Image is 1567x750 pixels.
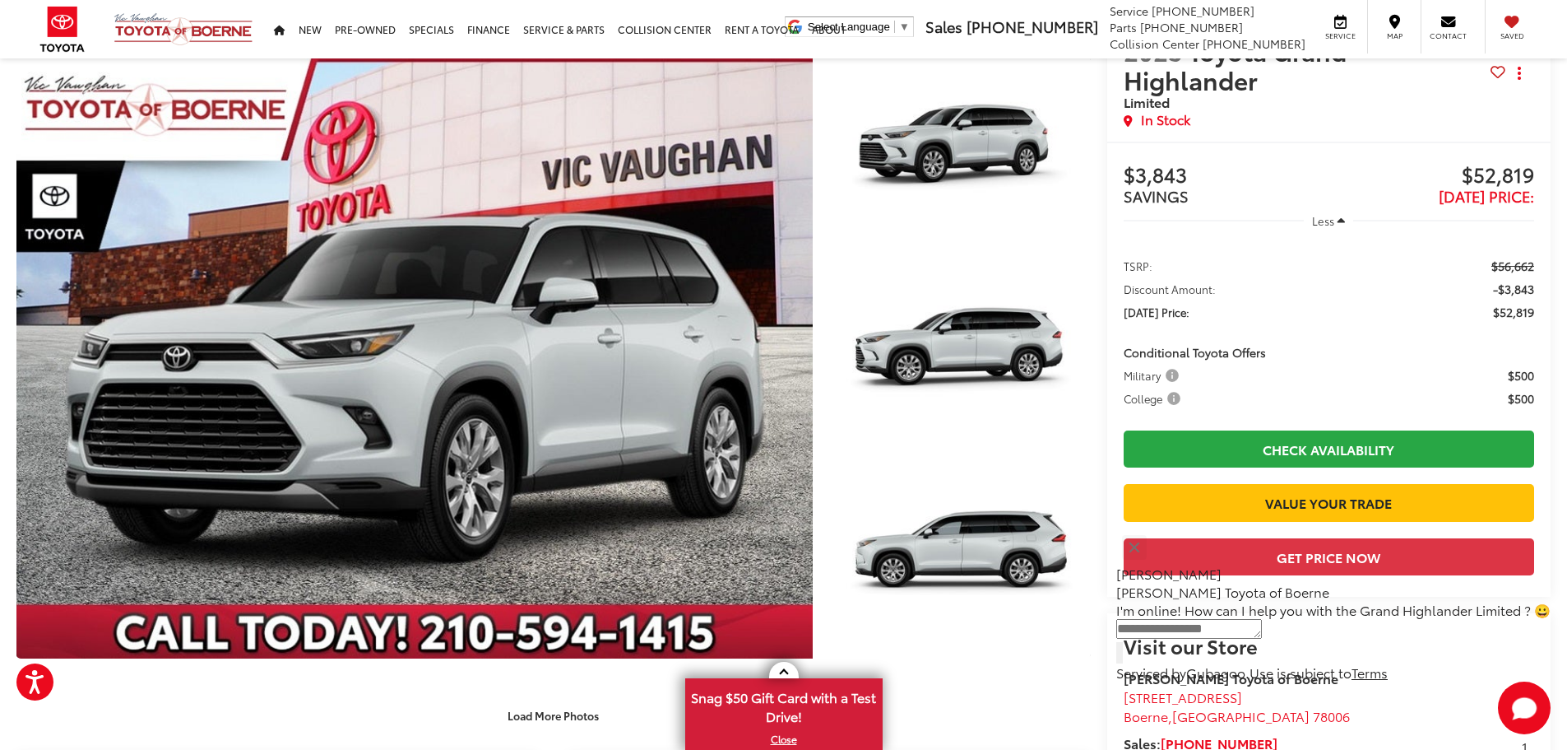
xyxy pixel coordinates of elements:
svg: Start Chat [1498,682,1551,734]
a: Expand Photo 3 [831,464,1091,659]
span: $56,662 [1491,258,1534,274]
button: Load More Photos [496,701,610,729]
span: $52,819 [1493,304,1534,320]
a: Check Availability [1124,431,1534,468]
img: 2025 Toyota Grand Highlander Limited [828,54,1092,253]
span: dropdown dots [1518,67,1521,80]
span: 78006 [1313,706,1350,725]
a: Expand Photo 1 [831,56,1091,251]
span: [DATE] Price: [1124,304,1189,320]
span: $3,843 [1124,164,1329,189]
button: Get Price Now [1124,538,1534,575]
span: -$3,843 [1493,281,1534,297]
span: Less [1312,213,1334,228]
span: ​ [894,21,895,33]
span: In Stock [1141,110,1190,129]
span: $52,819 [1328,164,1534,189]
a: Expand Photo 2 [831,260,1091,455]
span: Toyota Grand Highlander [1124,33,1347,97]
span: Boerne [1124,706,1168,725]
img: 2025 Toyota Grand Highlander Limited [828,462,1092,661]
span: Map [1376,30,1412,41]
button: Less [1304,206,1353,235]
span: [PHONE_NUMBER] [1203,35,1305,52]
span: Service [1322,30,1359,41]
span: Limited [1124,92,1170,111]
span: Sales [925,16,962,37]
span: Saved [1494,30,1530,41]
span: Select Language [808,21,890,33]
span: TSRP: [1124,258,1152,274]
span: Discount Amount: [1124,281,1216,297]
button: Actions [1505,59,1534,88]
span: [GEOGRAPHIC_DATA] [1172,706,1310,725]
img: 2025 Toyota Grand Highlander Limited [828,258,1092,457]
button: Toggle Chat Window [1498,682,1551,734]
span: [STREET_ADDRESS] [1124,687,1242,706]
span: Military [1124,367,1182,384]
span: $500 [1508,390,1534,407]
h2: Visit our Store [1124,635,1534,656]
span: [PHONE_NUMBER] [967,16,1098,37]
a: [STREET_ADDRESS] Boerne,[GEOGRAPHIC_DATA] 78006 [1124,687,1350,725]
img: Vic Vaughan Toyota of Boerne [114,12,253,46]
span: [PHONE_NUMBER] [1140,19,1243,35]
span: Snag $50 Gift Card with a Test Drive! [687,680,881,730]
span: College [1124,390,1184,407]
button: Military [1124,367,1185,384]
span: , [1124,706,1350,725]
strong: [PERSON_NAME] Toyota of Boerne [1124,668,1338,687]
span: ▼ [899,21,910,33]
span: Collision Center [1110,35,1199,52]
img: 2025 Toyota Grand Highlander Limited [8,53,820,662]
a: Value Your Trade [1124,484,1534,521]
a: Select Language​ [808,21,910,33]
span: SAVINGS [1124,185,1189,207]
span: Service [1110,2,1148,19]
a: Expand Photo 0 [16,56,813,659]
span: Conditional Toyota Offers [1124,344,1266,361]
span: [PHONE_NUMBER] [1152,2,1254,19]
span: [DATE] Price: [1439,185,1534,207]
span: Contact [1430,30,1467,41]
button: College [1124,390,1186,407]
span: Parts [1110,19,1137,35]
span: $500 [1508,367,1534,384]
